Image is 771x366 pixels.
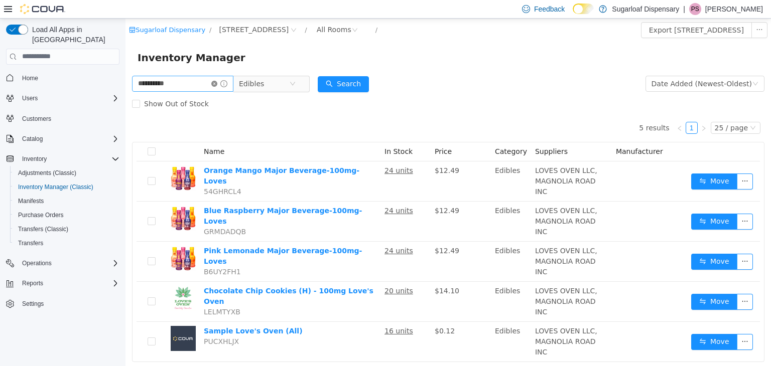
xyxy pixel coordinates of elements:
span: LOVES OVEN LLC, MAGNOLIA ROAD INC [410,188,472,217]
span: Suppliers [410,129,442,137]
button: icon: swapMove [566,275,612,291]
span: Manifests [18,197,44,205]
span: $12.49 [309,148,334,156]
i: icon: down [627,62,633,69]
span: Reports [22,279,43,287]
button: Settings [2,296,123,311]
button: Inventory [2,152,123,166]
p: Sugarloaf Dispensary [612,3,679,15]
p: | [683,3,685,15]
span: Settings [22,300,44,308]
span: Transfers [18,239,43,247]
div: All Rooms [191,4,226,19]
button: Home [2,71,123,85]
a: 1 [561,104,572,115]
span: Manifests [14,195,119,207]
span: GRMDADQB [78,209,120,217]
span: Users [22,94,38,102]
span: Home [22,74,38,82]
span: Customers [22,115,51,123]
span: Adjustments (Classic) [18,169,76,177]
u: 20 units [259,268,288,276]
span: Purchase Orders [18,211,64,219]
span: $0.12 [309,308,329,316]
span: Load All Apps in [GEOGRAPHIC_DATA] [28,25,119,45]
i: icon: shop [4,8,10,15]
nav: Complex example [6,67,119,337]
button: Transfers (Classic) [10,222,123,236]
span: Show Out of Stock [15,81,87,89]
li: 1 [560,103,572,115]
span: Transfers (Classic) [14,223,119,235]
td: Edibles [365,223,406,263]
span: Name [78,129,99,137]
span: Inventory Manager (Classic) [18,183,93,191]
button: Catalog [2,132,123,146]
div: 25 / page [589,104,622,115]
a: Manifests [14,195,48,207]
button: Customers [2,111,123,126]
span: Edibles [113,58,139,73]
a: Transfers [14,237,47,249]
a: Settings [18,298,48,310]
span: $14.10 [309,268,334,276]
span: In Stock [259,129,287,137]
div: Date Added (Newest-Oldest) [526,58,626,73]
span: Settings [18,297,119,310]
div: Patrick Stover [689,3,701,15]
u: 24 units [259,148,288,156]
button: icon: swapMove [566,235,612,251]
span: Operations [18,257,119,269]
li: Previous Page [548,103,560,115]
button: Inventory [18,153,51,165]
span: Feedback [534,4,565,14]
button: icon: swapMove [566,195,612,211]
span: B6UY2FH1 [78,249,115,257]
span: Purchase Orders [14,209,119,221]
img: Pink Lemonade Major Beverage-100mg-Loves hero shot [45,227,70,252]
p: [PERSON_NAME] [705,3,763,15]
span: Manufacturer [490,129,538,137]
span: PUCXHLJX [78,319,113,327]
button: Manifests [10,194,123,208]
span: Adjustments (Classic) [14,167,119,179]
input: Dark Mode [573,4,594,14]
span: Home [18,72,119,84]
button: Export [STREET_ADDRESS] [516,4,626,20]
button: Reports [2,276,123,290]
span: / [250,8,252,15]
a: Pink Lemonade Major Beverage-100mg-Loves [78,228,236,247]
a: Home [18,72,42,84]
u: 16 units [259,308,288,316]
span: Inventory Manager (Classic) [14,181,119,193]
a: Customers [18,113,55,125]
button: Operations [2,256,123,270]
span: $12.49 [309,228,334,236]
span: LOVES OVEN LLC, MAGNOLIA ROAD INC [410,308,472,337]
td: Edibles [365,263,406,303]
button: Purchase Orders [10,208,123,222]
button: Catalog [18,133,47,145]
span: Operations [22,259,52,267]
img: Chocolate Chip Cookies (H) - 100mg Love's Oven hero shot [45,267,70,292]
button: icon: ellipsis [611,195,627,211]
i: icon: left [551,107,557,113]
span: Catalog [22,135,43,143]
a: Transfers (Classic) [14,223,72,235]
span: PS [691,3,699,15]
td: Edibles [365,143,406,183]
a: Blue Raspberry Major Beverage-100mg-Loves [78,188,236,207]
span: Inventory [22,155,47,163]
span: / [84,8,86,15]
img: Blue Raspberry Major Beverage-100mg-Loves hero shot [45,187,70,212]
button: Reports [18,277,47,289]
button: Users [18,92,42,104]
span: 54GHRCL4 [78,169,116,177]
img: Cova [20,4,65,14]
a: Chocolate Chip Cookies (H) - 100mg Love's Oven [78,268,248,287]
span: Inventory [18,153,119,165]
span: Transfers [14,237,119,249]
u: 24 units [259,228,288,236]
button: icon: ellipsis [626,4,642,20]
